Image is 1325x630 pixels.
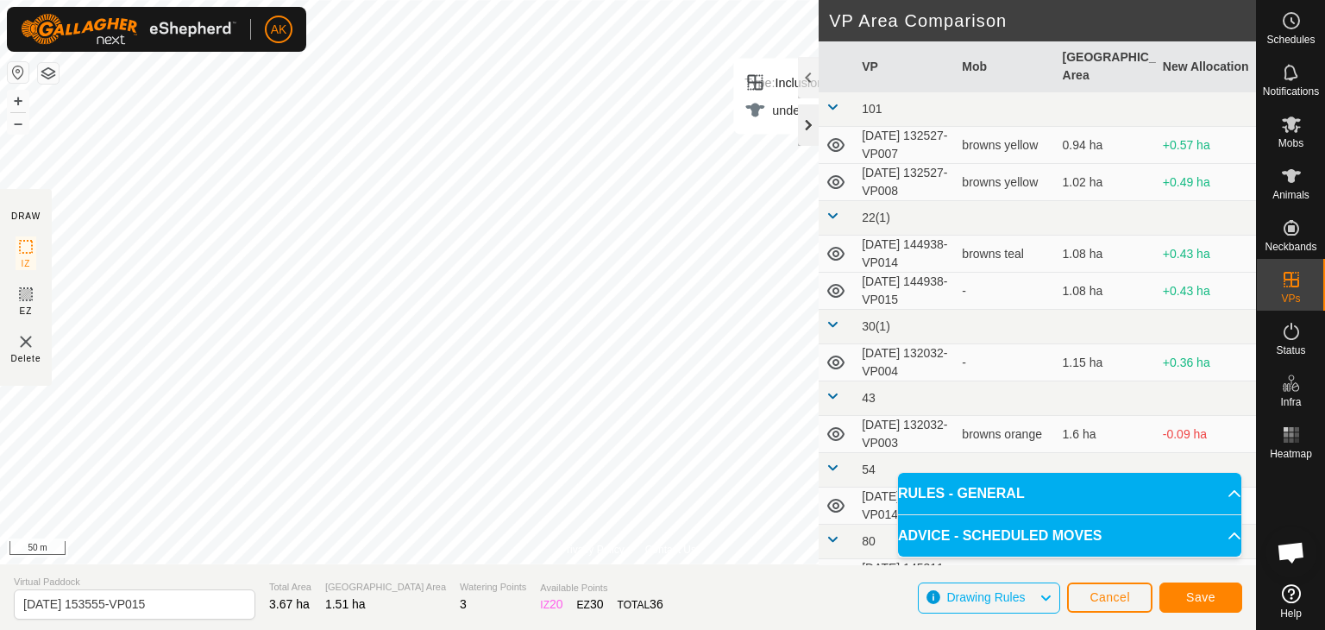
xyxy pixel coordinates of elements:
[1056,236,1156,273] td: 1.08 ha
[855,164,955,201] td: [DATE] 132527-VP008
[21,14,236,45] img: Gallagher Logo
[898,515,1241,557] p-accordion-header: ADVICE - SCHEDULED MOVES
[962,282,1048,300] div: -
[962,354,1048,372] div: -
[560,542,625,558] a: Privacy Policy
[1281,293,1300,304] span: VPs
[962,173,1048,192] div: browns yellow
[1159,583,1242,613] button: Save
[1265,526,1317,578] div: Open chat
[898,473,1241,514] p-accordion-header: RULES - GENERAL
[955,41,1055,92] th: Mob
[855,344,955,381] td: [DATE] 132032-VP004
[1156,559,1256,596] td: +0.53 ha
[20,305,33,318] span: EZ
[645,542,696,558] a: Contact Us
[1186,590,1215,604] span: Save
[855,273,955,310] td: [DATE] 144938-VP015
[1263,86,1319,97] span: Notifications
[862,319,890,333] span: 30(1)
[962,136,1048,154] div: browns yellow
[1276,345,1305,356] span: Status
[16,331,36,352] img: VP
[618,595,663,614] div: TOTAL
[1280,397,1301,407] span: Infra
[8,62,28,83] button: Reset Map
[855,488,955,525] td: [DATE] 153555-VP014
[1056,273,1156,310] td: 1.08 ha
[829,10,1256,31] h2: VP Area Comparison
[862,534,876,548] span: 80
[855,236,955,273] td: [DATE] 144938-VP014
[962,425,1048,444] div: browns orange
[862,463,876,476] span: 54
[855,416,955,453] td: [DATE] 132032-VP003
[269,597,310,611] span: 3.67 ha
[1056,127,1156,164] td: 0.94 ha
[11,352,41,365] span: Delete
[1156,416,1256,453] td: -0.09 ha
[1056,416,1156,453] td: 1.6 ha
[898,483,1025,504] span: RULES - GENERAL
[862,102,882,116] span: 101
[540,581,662,595] span: Available Points
[1278,138,1303,148] span: Mobs
[1156,127,1256,164] td: +0.57 ha
[549,597,563,611] span: 20
[862,391,876,405] span: 43
[1156,41,1256,92] th: New Allocation
[650,597,663,611] span: 36
[898,526,1102,546] span: ADVICE - SCHEDULED MOVES
[460,580,526,595] span: Watering Points
[855,559,955,596] td: [DATE] 145311-VP013
[1265,242,1316,252] span: Neckbands
[1156,273,1256,310] td: +0.43 ha
[14,575,255,589] span: Virtual Paddock
[38,63,59,84] button: Map Layers
[946,590,1025,604] span: Drawing Rules
[1156,344,1256,381] td: +0.36 ha
[1270,449,1312,459] span: Heatmap
[540,595,562,614] div: IZ
[325,597,366,611] span: 1.51 ha
[1056,559,1156,596] td: 0.98 ha
[1056,344,1156,381] td: 1.15 ha
[862,211,890,224] span: 22(1)
[271,21,287,39] span: AK
[8,113,28,134] button: –
[460,597,467,611] span: 3
[855,41,955,92] th: VP
[590,597,604,611] span: 30
[1090,590,1130,604] span: Cancel
[8,91,28,111] button: +
[1056,41,1156,92] th: [GEOGRAPHIC_DATA] Area
[22,257,31,270] span: IZ
[1280,608,1302,619] span: Help
[855,127,955,164] td: [DATE] 132527-VP007
[1067,583,1152,613] button: Cancel
[1156,164,1256,201] td: +0.49 ha
[1056,164,1156,201] td: 1.02 ha
[577,595,604,614] div: EZ
[11,210,41,223] div: DRAW
[1272,190,1309,200] span: Animals
[962,245,1048,263] div: browns teal
[269,580,311,595] span: Total Area
[1266,35,1315,45] span: Schedules
[1156,236,1256,273] td: +0.43 ha
[1257,577,1325,626] a: Help
[325,580,446,595] span: [GEOGRAPHIC_DATA] Area
[744,100,867,121] div: undefined Animal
